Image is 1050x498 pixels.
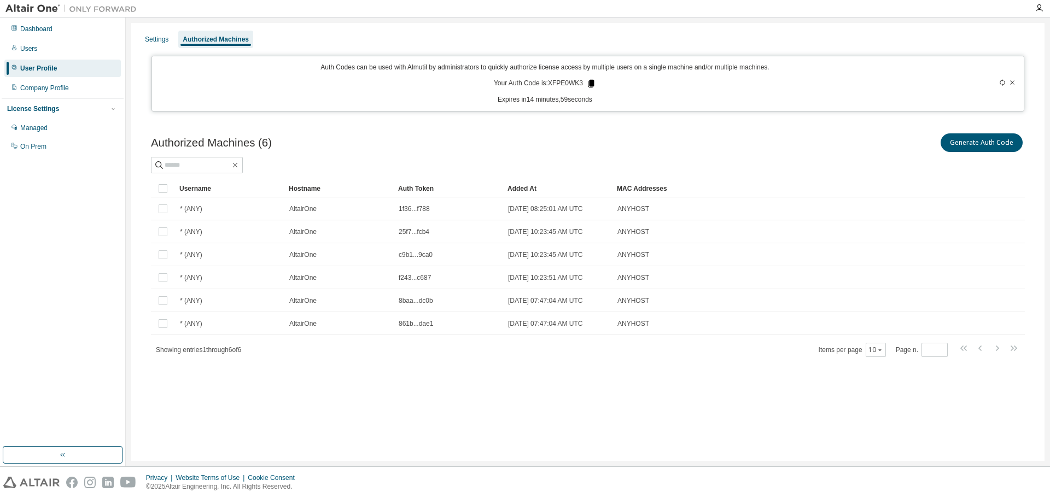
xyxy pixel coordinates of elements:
[617,319,649,328] span: ANYHOST
[159,63,932,72] p: Auth Codes can be used with Almutil by administrators to quickly authorize license access by mult...
[617,296,649,305] span: ANYHOST
[508,296,583,305] span: [DATE] 07:47:04 AM UTC
[289,250,317,259] span: AltairOne
[84,477,96,488] img: instagram.svg
[20,142,46,151] div: On Prem
[508,227,583,236] span: [DATE] 10:23:45 AM UTC
[20,25,52,33] div: Dashboard
[20,124,48,132] div: Managed
[617,273,649,282] span: ANYHOST
[179,180,280,197] div: Username
[617,227,649,236] span: ANYHOST
[617,250,649,259] span: ANYHOST
[3,477,60,488] img: altair_logo.svg
[868,345,883,354] button: 10
[494,79,596,89] p: Your Auth Code is: XFPE0WK3
[399,227,429,236] span: 25f7...fcb4
[289,319,317,328] span: AltairOne
[508,204,583,213] span: [DATE] 08:25:01 AM UTC
[399,319,433,328] span: 861b...dae1
[20,64,57,73] div: User Profile
[66,477,78,488] img: facebook.svg
[102,477,114,488] img: linkedin.svg
[180,204,202,213] span: * (ANY)
[176,473,248,482] div: Website Terms of Use
[617,180,910,197] div: MAC Addresses
[289,273,317,282] span: AltairOne
[617,204,649,213] span: ANYHOST
[398,180,499,197] div: Auth Token
[508,250,583,259] span: [DATE] 10:23:45 AM UTC
[180,250,202,259] span: * (ANY)
[289,296,317,305] span: AltairOne
[146,482,301,491] p: © 2025 Altair Engineering, Inc. All Rights Reserved.
[289,204,317,213] span: AltairOne
[156,346,241,354] span: Showing entries 1 through 6 of 6
[248,473,301,482] div: Cookie Consent
[151,137,272,149] span: Authorized Machines (6)
[5,3,142,14] img: Altair One
[120,477,136,488] img: youtube.svg
[399,296,433,305] span: 8baa...dc0b
[159,95,932,104] p: Expires in 14 minutes, 59 seconds
[289,180,389,197] div: Hostname
[20,44,37,53] div: Users
[508,273,583,282] span: [DATE] 10:23:51 AM UTC
[399,273,431,282] span: f243...c687
[20,84,69,92] div: Company Profile
[289,227,317,236] span: AltairOne
[183,35,249,44] div: Authorized Machines
[941,133,1023,152] button: Generate Auth Code
[399,204,430,213] span: 1f36...f788
[146,473,176,482] div: Privacy
[180,296,202,305] span: * (ANY)
[507,180,608,197] div: Added At
[180,227,202,236] span: * (ANY)
[7,104,59,113] div: License Settings
[180,273,202,282] span: * (ANY)
[180,319,202,328] span: * (ANY)
[896,343,948,357] span: Page n.
[399,250,433,259] span: c9b1...9ca0
[145,35,168,44] div: Settings
[819,343,886,357] span: Items per page
[508,319,583,328] span: [DATE] 07:47:04 AM UTC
